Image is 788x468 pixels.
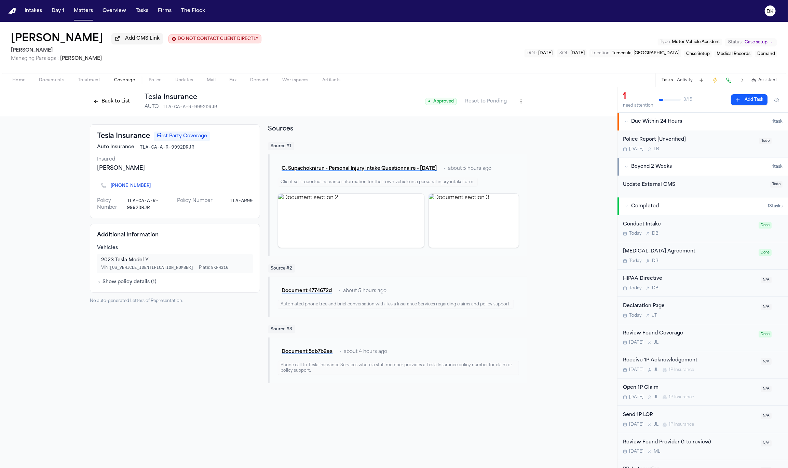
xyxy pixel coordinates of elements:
span: J T [652,313,657,318]
span: TLA-AR99 [230,197,253,211]
button: Edit Type: Motor Vehicle Accident [658,39,722,45]
button: Intakes [22,5,45,17]
span: J L [654,422,658,427]
button: The Flock [178,5,208,17]
button: C. Supachoknirun - Personal Injury Intake Questionnaire - [DATE] [278,163,441,175]
div: Open task: Police Report [Unverified] [617,130,788,157]
span: 13 task s [767,204,783,209]
span: TLA-CA-A-R-9992DRJR [127,197,173,211]
span: Coverage [114,78,135,83]
span: • [340,348,341,355]
span: 1P Insurance [669,395,694,400]
span: D B [652,231,658,236]
span: Home [12,78,25,83]
span: J L [654,340,658,345]
button: Day 1 [49,5,67,17]
div: Open task: Send 1P LOR [617,406,788,433]
button: Due Within 24 Hours1task [617,113,788,130]
span: 3 / 15 [683,97,692,102]
span: Police [149,78,162,83]
span: Case Setup [686,52,710,56]
img: Finch Logo [8,8,16,14]
span: Done [759,331,772,338]
span: Artifacts [322,78,341,83]
div: HIPAA Directive [623,275,757,283]
span: Done [759,249,772,256]
button: Edit service: Case Setup [684,51,712,57]
span: Auto Insurance [97,144,134,151]
img: Document section 3 [429,194,519,248]
span: [DATE] [629,449,643,454]
span: D B [652,258,658,264]
button: Edit service: Demand [755,51,777,57]
span: Assistant [758,78,777,83]
div: Open task: Review Found Provider (1 to review) [617,433,788,460]
span: Mail [207,78,216,83]
div: Send 1P LOR [623,411,757,419]
div: Phone call to Tesla Insurance Services where a staff member provides a Tesla Insurance policy num... [278,361,519,375]
span: J L [654,367,658,373]
div: Open task: Receive 1P Acknowledgement [617,351,788,378]
button: Completed13tasks [617,197,788,215]
button: Create Immediate Task [710,75,720,85]
div: 2023 Tesla Model Y [101,257,249,264]
button: Assistant [751,78,777,83]
div: [PERSON_NAME] [97,164,253,173]
div: need attention [623,103,653,108]
div: 1 [623,91,653,102]
span: Case setup [745,40,767,45]
button: Reset to Pending [461,96,511,107]
h4: Additional Information [97,231,253,239]
button: Firms [155,5,174,17]
span: Demand [250,78,269,83]
button: Edit Location: Temecula, CA [589,49,681,57]
span: N/A [761,304,772,310]
span: [DATE] [629,395,643,400]
span: [DATE] [629,367,643,373]
span: about 5 hours ago [448,165,492,172]
span: [DATE] [629,340,643,345]
div: Police Report [Unverified] [623,136,755,144]
button: Add Task [731,94,767,105]
span: [DATE] [629,422,643,427]
span: TLA-CA-A-R-9992DRJR [163,104,217,110]
span: [DATE] [629,147,643,152]
button: Back to List [90,96,133,107]
button: Overview [100,5,129,17]
span: J L [654,395,658,400]
div: Open task: Update External CMS [617,176,788,197]
span: • [339,288,341,294]
span: Approved [425,98,457,105]
div: Vehicles [97,245,253,251]
span: TLA-CA-A-R-9992DRJR [140,144,194,151]
span: [DATE] [570,51,585,55]
span: Fax [229,78,236,83]
span: Documents [39,78,64,83]
span: VIN: [101,265,193,271]
span: Source # 3 [268,325,295,333]
span: Demand [757,52,775,56]
span: L B [654,147,659,152]
span: AUTO [145,104,159,110]
span: Today [629,258,642,264]
div: Automated phone tree and brief conversation with Tesla Insurance Services regarding claims and po... [278,300,514,309]
span: • [444,165,446,172]
span: 1 task [772,164,783,169]
button: Add CMS Link [111,33,163,44]
h2: [PERSON_NAME] [11,46,261,55]
span: Source # 1 [268,142,294,150]
span: Workspaces [282,78,309,83]
button: Edit service: Medical Records [715,51,752,57]
a: Tasks [133,5,151,17]
span: Treatment [78,78,100,83]
div: Open task: HIPAA Directive [617,270,788,297]
span: [US_VEHICLE_IDENTIFICATION_NUMBER] [110,265,193,270]
button: Beyond 2 Weeks1task [617,158,788,176]
span: Type : [660,40,671,44]
span: D B [652,286,658,291]
span: Todo [770,181,783,188]
span: Medical Records [717,52,750,56]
